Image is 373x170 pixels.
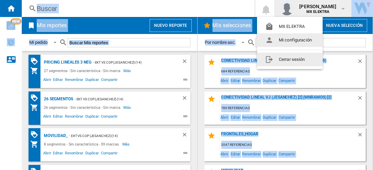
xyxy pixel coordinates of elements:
[257,20,323,33] button: MX ELEKTRA
[257,53,323,66] button: Cerrar sesión
[257,33,323,47] button: Mi configuración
